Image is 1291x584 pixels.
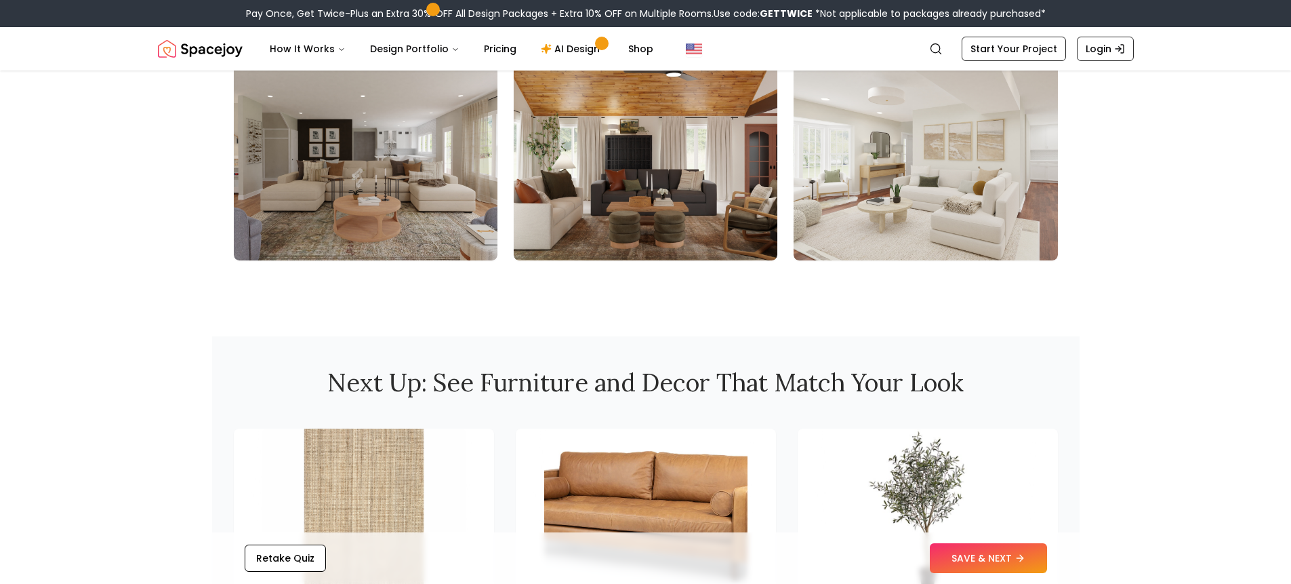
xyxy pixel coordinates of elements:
[813,7,1046,20] span: *Not applicable to packages already purchased*
[158,35,243,62] img: Spacejoy Logo
[234,369,1058,396] h2: Next Up: See Furniture and Decor That Match Your Look
[245,545,326,572] button: Retake Quiz
[473,35,527,62] a: Pricing
[962,37,1066,61] a: Start Your Project
[794,43,1057,260] img: Design 3
[158,35,243,62] a: Spacejoy
[530,35,615,62] a: AI Design
[234,43,497,260] img: Design 1
[259,35,356,62] button: How It Works
[760,7,813,20] b: GETTWICE
[158,27,1134,71] nav: Global
[259,35,664,62] nav: Main
[930,543,1047,573] button: SAVE & NEXT
[359,35,470,62] button: Design Portfolio
[714,7,813,20] span: Use code:
[246,7,1046,20] div: Pay Once, Get Twice-Plus an Extra 30% OFF All Design Packages + Extra 10% OFF on Multiple Rooms.
[686,41,702,57] img: United States
[617,35,664,62] a: Shop
[514,43,777,260] img: Design 2
[1077,37,1134,61] a: Login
